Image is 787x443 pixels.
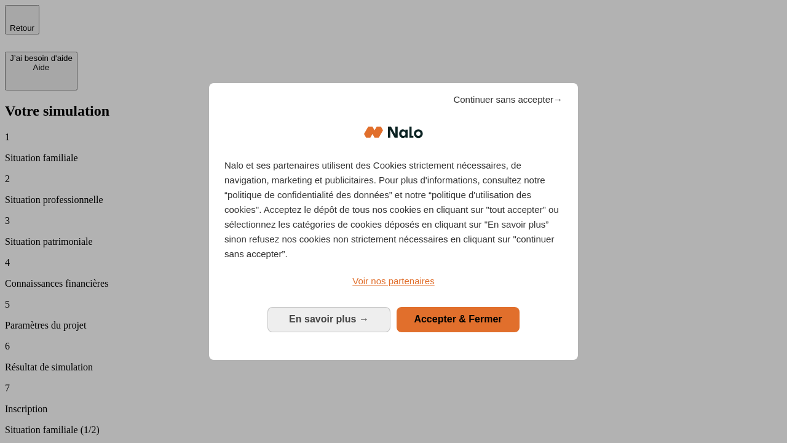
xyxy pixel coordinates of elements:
div: Bienvenue chez Nalo Gestion du consentement [209,83,578,359]
span: Continuer sans accepter→ [453,92,563,107]
span: Accepter & Fermer [414,314,502,324]
a: Voir nos partenaires [224,274,563,289]
img: Logo [364,114,423,151]
span: En savoir plus → [289,314,369,324]
button: Accepter & Fermer: Accepter notre traitement des données et fermer [397,307,520,332]
span: Voir nos partenaires [352,276,434,286]
button: En savoir plus: Configurer vos consentements [267,307,390,332]
p: Nalo et ses partenaires utilisent des Cookies strictement nécessaires, de navigation, marketing e... [224,158,563,261]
